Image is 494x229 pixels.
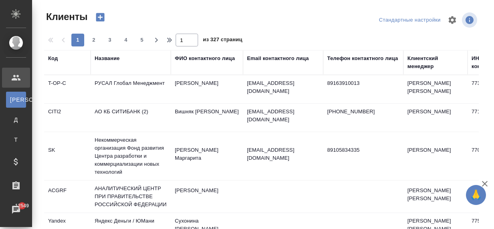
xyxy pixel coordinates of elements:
td: АНАЛИТИЧЕСКИЙ ЦЕНТР ПРИ ПРАВИТЕЛЬСТВЕ РОССИЙСКОЙ ФЕДЕРАЦИИ [91,181,171,213]
a: Д [6,112,26,128]
span: 2 [87,36,100,44]
button: 2 [87,34,100,46]
p: 89163910013 [327,79,399,87]
p: [EMAIL_ADDRESS][DOMAIN_NAME] [247,108,319,124]
span: 3 [103,36,116,44]
span: Настроить таблицу [443,10,462,30]
div: Телефон контактного лица [327,54,398,62]
span: Д [10,116,22,124]
span: 4 [119,36,132,44]
span: [PERSON_NAME] [10,96,22,104]
td: [PERSON_NAME] [171,183,243,211]
td: T-OP-C [44,75,91,103]
div: Email контактного лица [247,54,309,62]
td: ACGRF [44,183,91,211]
a: [PERSON_NAME] [6,92,26,108]
td: АО КБ СИТИБАНК (2) [91,104,171,132]
button: 3 [103,34,116,46]
span: Т [10,136,22,144]
button: 🙏 [466,185,486,205]
td: [PERSON_NAME] [171,75,243,103]
p: 89105834335 [327,146,399,154]
td: [PERSON_NAME] [PERSON_NAME] [403,183,468,211]
a: Т [6,132,26,148]
span: 5 [136,36,148,44]
span: из 327 страниц [203,35,242,46]
td: [PERSON_NAME] [403,142,468,170]
p: [EMAIL_ADDRESS][DOMAIN_NAME] [247,146,319,162]
div: ФИО контактного лица [175,54,235,62]
span: 12549 [10,202,34,210]
div: Клиентский менеджер [407,54,464,70]
td: Некоммерческая организация Фонд развития Центра разработки и коммерциализации новых технологий [91,132,171,180]
td: SK [44,142,91,170]
td: [PERSON_NAME] [PERSON_NAME] [403,75,468,103]
td: [PERSON_NAME] [403,104,468,132]
span: Посмотреть информацию [462,12,479,28]
p: [PHONE_NUMBER] [327,108,399,116]
td: РУСАЛ Глобал Менеджмент [91,75,171,103]
div: split button [377,14,443,26]
td: Вишняк [PERSON_NAME] [171,104,243,132]
button: 5 [136,34,148,46]
div: Код [48,54,58,62]
button: 4 [119,34,132,46]
span: 🙏 [469,187,483,203]
a: 12549 [2,200,30,220]
td: [PERSON_NAME] Маргарита [171,142,243,170]
p: [EMAIL_ADDRESS][DOMAIN_NAME] [247,79,319,95]
span: Клиенты [44,10,87,23]
button: Создать [91,10,110,24]
div: Название [95,54,119,62]
td: CITI2 [44,104,91,132]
